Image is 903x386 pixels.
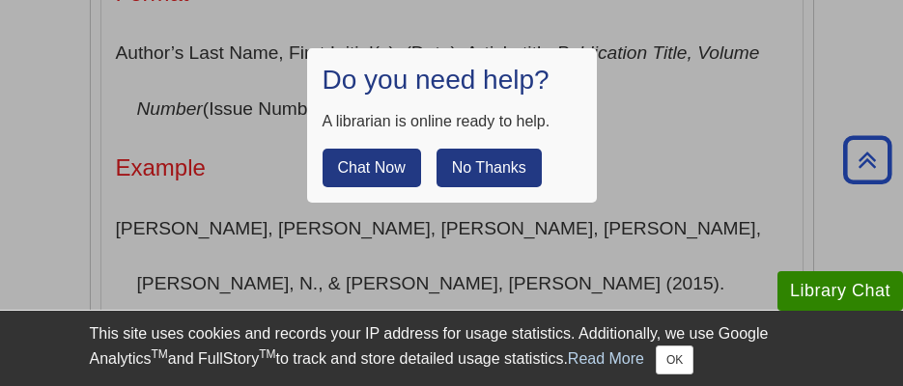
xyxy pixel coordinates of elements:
div: A librarian is online ready to help. [323,110,581,133]
a: Read More [568,350,644,367]
div: This site uses cookies and records your IP address for usage statistics. Additionally, we use Goo... [90,322,814,374]
button: Close [656,345,693,374]
button: No Thanks [437,149,542,187]
sup: TM [259,347,275,361]
sup: TM [152,347,168,361]
button: Chat Now [323,149,421,187]
h1: Do you need help? [323,64,581,96]
button: Library Chat [777,271,903,311]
